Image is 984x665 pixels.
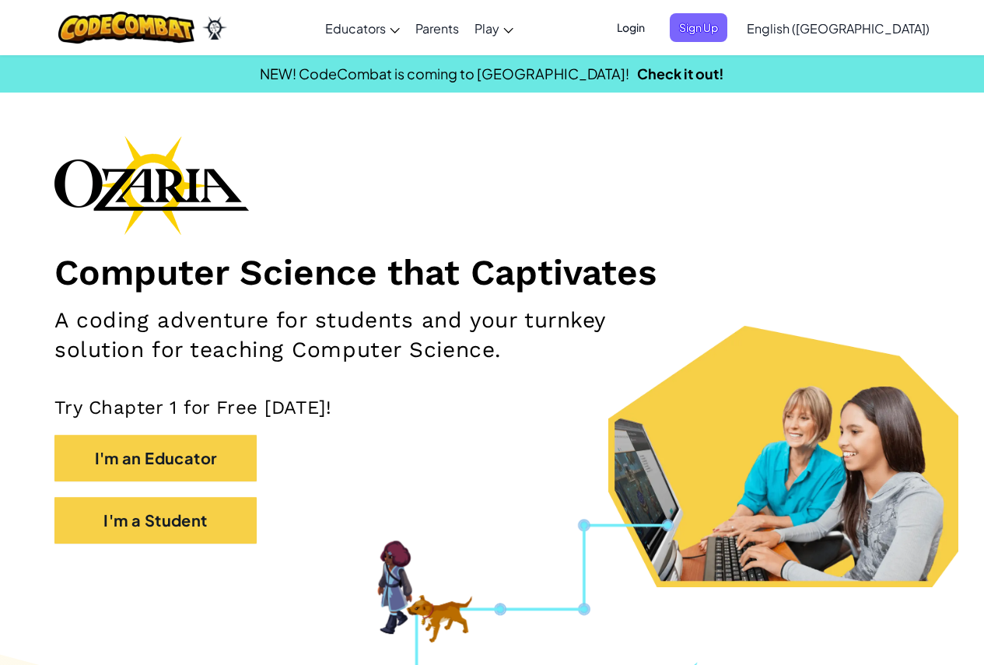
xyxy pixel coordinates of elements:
[54,497,257,544] button: I'm a Student
[474,20,499,37] span: Play
[54,250,930,294] h1: Computer Science that Captivates
[670,13,727,42] button: Sign Up
[747,20,930,37] span: English ([GEOGRAPHIC_DATA])
[608,13,654,42] button: Login
[54,435,257,481] button: I'm an Educator
[54,396,930,419] p: Try Chapter 1 for Free [DATE]!
[325,20,386,37] span: Educators
[739,7,937,49] a: English ([GEOGRAPHIC_DATA])
[260,65,629,82] span: NEW! CodeCombat is coming to [GEOGRAPHIC_DATA]!
[408,7,467,49] a: Parents
[202,16,227,40] img: Ozaria
[467,7,521,49] a: Play
[58,12,194,44] img: CodeCombat logo
[54,306,641,365] h2: A coding adventure for students and your turnkey solution for teaching Computer Science.
[637,65,724,82] a: Check it out!
[54,135,249,235] img: Ozaria branding logo
[317,7,408,49] a: Educators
